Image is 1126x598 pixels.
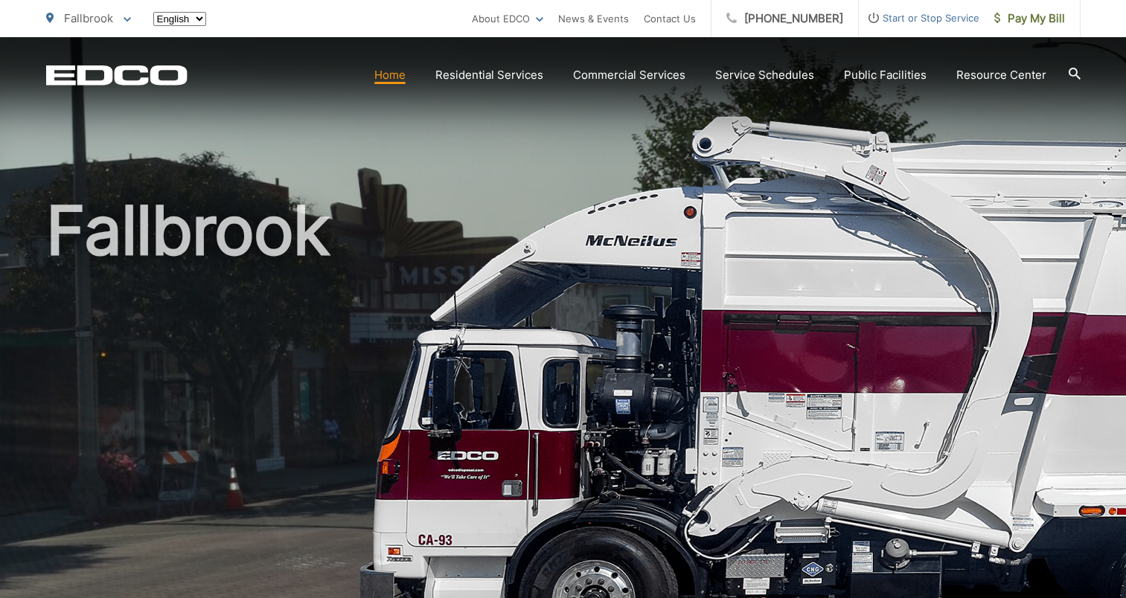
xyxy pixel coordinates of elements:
a: Public Facilities [844,66,927,84]
a: About EDCO [472,10,543,28]
a: Commercial Services [573,66,685,84]
a: News & Events [558,10,629,28]
a: EDCD logo. Return to the homepage. [46,65,188,86]
a: Contact Us [644,10,696,28]
span: Pay My Bill [994,10,1065,28]
a: Resource Center [956,66,1046,84]
a: Residential Services [435,66,543,84]
a: Service Schedules [715,66,814,84]
a: Home [374,66,406,84]
span: Fallbrook [64,11,113,25]
select: Select a language [153,12,206,26]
